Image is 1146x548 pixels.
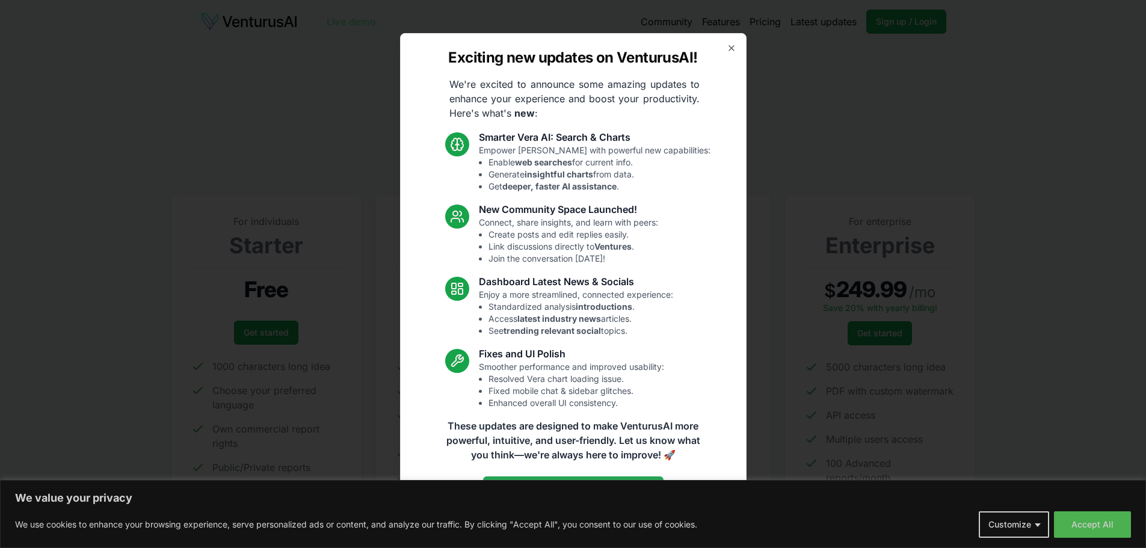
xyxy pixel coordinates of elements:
[488,385,664,397] li: Fixed mobile chat & sidebar glitches.
[488,313,673,325] li: Access articles.
[479,144,710,192] p: Empower [PERSON_NAME] with powerful new capabilities:
[488,373,664,385] li: Resolved Vera chart loading issue.
[525,169,593,179] strong: insightful charts
[479,274,673,289] h3: Dashboard Latest News & Socials
[576,301,632,312] strong: introductions
[502,181,617,191] strong: deeper, faster AI assistance
[488,397,664,409] li: Enhanced overall UI consistency.
[594,241,632,251] strong: Ventures
[488,168,710,180] li: Generate from data.
[504,325,601,336] strong: trending relevant social
[479,217,658,265] p: Connect, share insights, and learn with peers:
[479,289,673,337] p: Enjoy a more streamlined, connected experience:
[439,419,708,462] p: These updates are designed to make VenturusAI more powerful, intuitive, and user-friendly. Let us...
[488,156,710,168] li: Enable for current info.
[488,241,658,253] li: Link discussions directly to .
[517,313,601,324] strong: latest industry news
[488,180,710,192] li: Get .
[479,130,710,144] h3: Smarter Vera AI: Search & Charts
[479,202,658,217] h3: New Community Space Launched!
[488,229,658,241] li: Create posts and edit replies easily.
[488,325,673,337] li: See topics.
[515,157,572,167] strong: web searches
[488,253,658,265] li: Join the conversation [DATE]!
[479,361,664,409] p: Smoother performance and improved usability:
[483,476,664,500] a: Read the full announcement on our blog!
[514,107,535,119] strong: new
[488,301,673,313] li: Standardized analysis .
[440,77,709,120] p: We're excited to announce some amazing updates to enhance your experience and boost your producti...
[479,346,664,361] h3: Fixes and UI Polish
[448,48,697,67] h2: Exciting new updates on VenturusAI!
